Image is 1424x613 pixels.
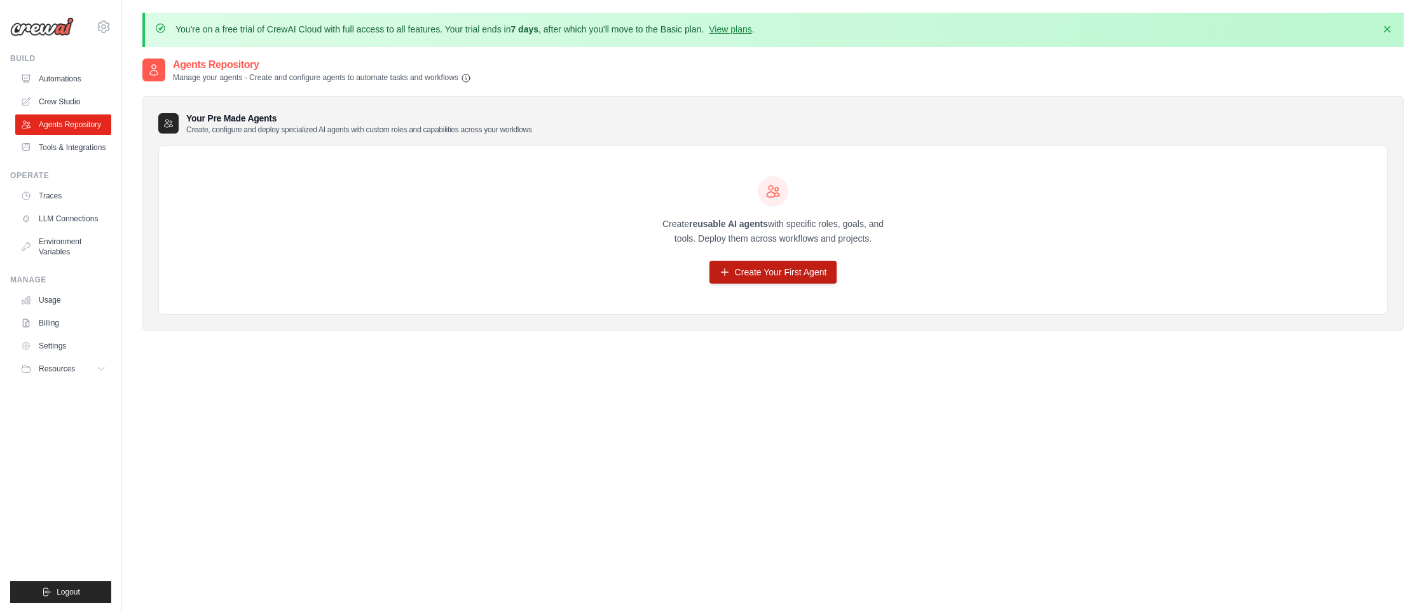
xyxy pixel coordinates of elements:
[510,24,538,34] strong: 7 days
[689,219,768,229] strong: reusable AI agents
[15,137,111,158] a: Tools & Integrations
[10,17,74,36] img: Logo
[15,290,111,310] a: Usage
[10,275,111,285] div: Manage
[15,186,111,206] a: Traces
[10,53,111,64] div: Build
[15,209,111,229] a: LLM Connections
[15,313,111,333] a: Billing
[709,24,751,34] a: View plans
[15,231,111,262] a: Environment Variables
[10,170,111,181] div: Operate
[709,261,837,284] a: Create Your First Agent
[15,69,111,89] a: Automations
[10,581,111,603] button: Logout
[15,359,111,379] button: Resources
[186,112,532,135] h3: Your Pre Made Agents
[173,57,471,72] h2: Agents Repository
[175,23,755,36] p: You're on a free trial of CrewAI Cloud with full access to all features. Your trial ends in , aft...
[15,92,111,112] a: Crew Studio
[651,217,895,246] p: Create with specific roles, goals, and tools. Deploy them across workflows and projects.
[186,125,532,135] p: Create, configure and deploy specialized AI agents with custom roles and capabilities across your...
[15,336,111,356] a: Settings
[39,364,75,374] span: Resources
[173,72,471,83] p: Manage your agents - Create and configure agents to automate tasks and workflows
[57,587,80,597] span: Logout
[15,114,111,135] a: Agents Repository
